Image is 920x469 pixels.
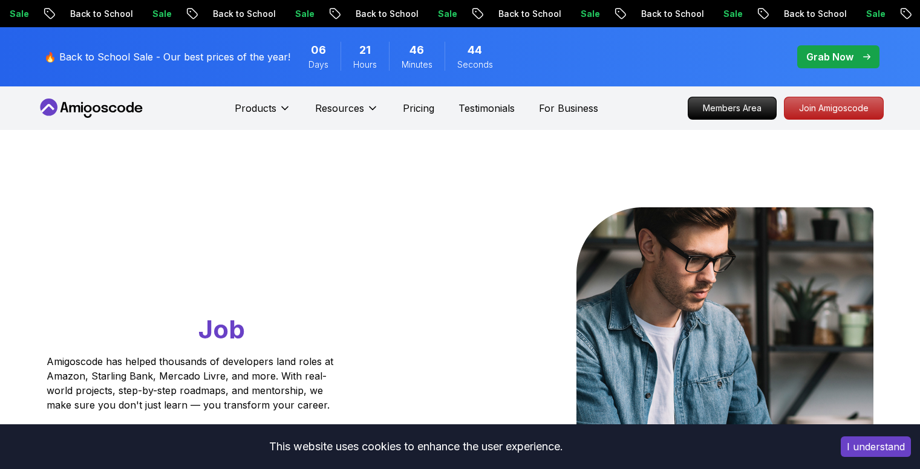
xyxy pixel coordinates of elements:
p: Join Amigoscode [785,97,883,119]
button: Products [235,101,291,125]
span: 44 Seconds [468,42,482,59]
p: Grab Now [806,50,853,64]
span: Seconds [457,59,493,71]
a: Testimonials [458,101,515,115]
p: Sale [428,8,466,20]
a: Join Amigoscode [784,97,884,120]
span: 6 Days [311,42,326,59]
p: Sale [856,8,895,20]
span: Minutes [402,59,432,71]
a: For Business [539,101,598,115]
p: Sale [713,8,752,20]
p: Back to School [774,8,856,20]
p: Sale [142,8,181,20]
a: Pricing [403,101,434,115]
p: Products [235,101,276,115]
span: Hours [353,59,377,71]
h1: Go From Learning to Hired: Master Java, Spring Boot & Cloud Skills That Get You the [47,207,380,347]
p: Resources [315,101,364,115]
p: Sale [570,8,609,20]
p: Amigoscode has helped thousands of developers land roles at Amazon, Starling Bank, Mercado Livre,... [47,354,337,412]
button: Resources [315,101,379,125]
p: 🔥 Back to School Sale - Our best prices of the year! [44,50,290,64]
a: Members Area [688,97,777,120]
p: Members Area [688,97,776,119]
button: Accept cookies [841,436,911,457]
span: Job [198,314,245,344]
div: This website uses cookies to enhance the user experience. [9,433,823,460]
p: Back to School [203,8,285,20]
p: Back to School [345,8,428,20]
p: Back to School [488,8,570,20]
p: Sale [285,8,324,20]
span: Days [308,59,328,71]
p: Back to School [631,8,713,20]
span: 21 Hours [359,42,371,59]
p: Back to School [60,8,142,20]
span: 46 Minutes [409,42,424,59]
